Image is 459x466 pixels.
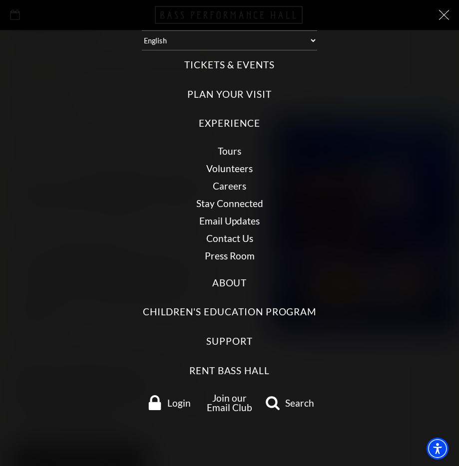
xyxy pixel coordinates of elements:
[218,145,241,157] a: Tours
[427,438,449,460] div: Accessibility Menu
[167,398,191,408] span: Login
[206,163,253,174] a: Volunteers
[142,30,318,50] select: Select:
[212,276,247,290] label: About
[143,305,317,319] label: Children's Education Program
[206,233,253,244] a: Contact Us
[140,395,199,410] a: Login
[196,198,263,209] a: Stay Connected
[184,58,275,72] label: Tickets & Events
[189,364,270,378] label: Rent Bass Hall
[260,395,320,410] a: search
[207,392,252,413] a: Join our Email Club
[213,180,246,192] a: Careers
[285,398,314,408] span: Search
[206,335,253,348] label: Support
[205,250,255,261] a: Press Room
[187,88,272,101] label: Plan Your Visit
[199,215,260,227] a: Email Updates
[199,117,260,130] label: Experience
